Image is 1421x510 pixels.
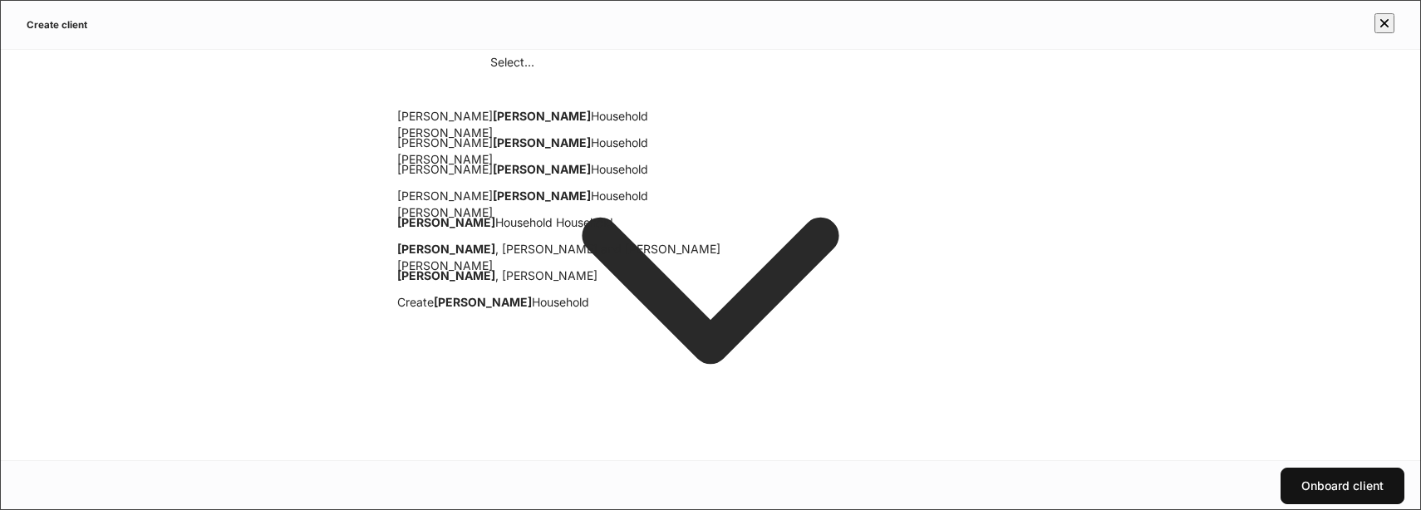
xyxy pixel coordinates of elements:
button: Onboard client [1281,468,1404,504]
span: Household [591,162,648,176]
span: Create [397,295,434,309]
span: , [PERSON_NAME] [495,268,597,282]
div: [PERSON_NAME] [397,151,1012,168]
span: [PERSON_NAME] [397,109,493,123]
span: [PERSON_NAME] [434,295,532,309]
div: Select... [490,54,931,71]
span: Household [591,189,648,203]
div: Onboard client [1301,480,1384,492]
span: Household [591,135,648,150]
span: [PERSON_NAME] [493,189,591,203]
div: [PERSON_NAME] [397,125,1012,141]
span: Household [532,295,589,309]
span: Household [591,109,648,123]
span: [PERSON_NAME] [397,268,495,282]
span: [PERSON_NAME] [493,135,591,150]
span: [PERSON_NAME] [397,215,495,229]
div: [PERSON_NAME] [397,257,1012,274]
h5: Create client [27,17,87,33]
span: [PERSON_NAME] [397,135,493,150]
span: [PERSON_NAME] [397,189,493,203]
span: [PERSON_NAME] [397,242,495,256]
div: [PERSON_NAME] [397,204,1012,221]
span: , [PERSON_NAME] and [PERSON_NAME] [495,242,720,256]
span: Household Household [495,215,613,229]
span: [PERSON_NAME] [493,162,591,176]
span: [PERSON_NAME] [493,109,591,123]
span: [PERSON_NAME] [397,162,493,176]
